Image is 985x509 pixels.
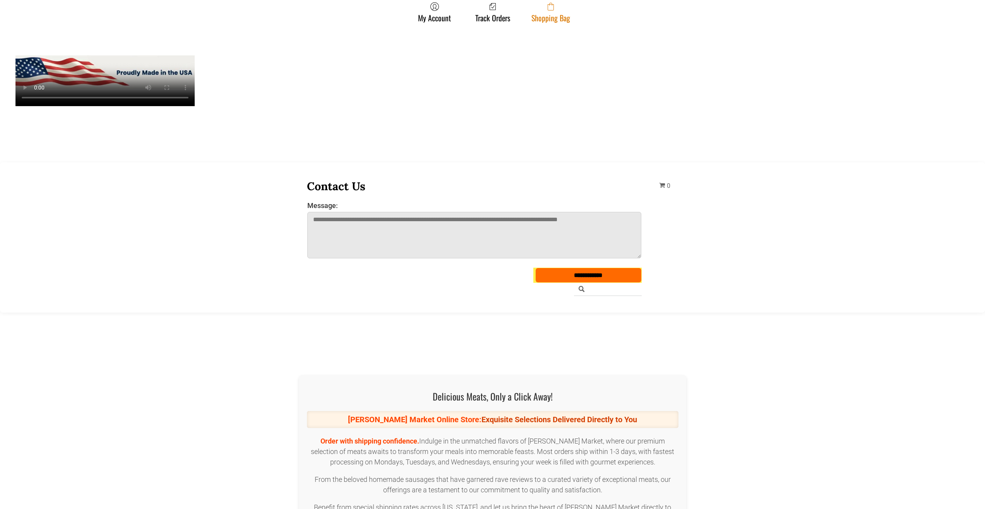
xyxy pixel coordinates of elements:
[481,415,637,424] strong: Exquisite Selections Delivered Directly to You
[307,436,678,467] p: Indulge in the unmatched flavors of [PERSON_NAME] Market, where our premium selection of meats aw...
[307,389,678,403] h1: Delicious Meats, Only a Click Away!
[414,2,455,22] a: My Account
[320,437,419,445] span: Order with shipping confidence.
[307,201,642,210] label: Message:
[528,2,574,22] a: Shopping Bag
[667,182,670,189] span: 0
[307,411,678,428] div: [PERSON_NAME] Market Online Store:
[471,2,514,22] a: Track Orders
[307,474,678,495] p: From the beloved homemade sausages that have garnered rave reviews to a curated variety of except...
[307,179,642,193] h3: Contact Us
